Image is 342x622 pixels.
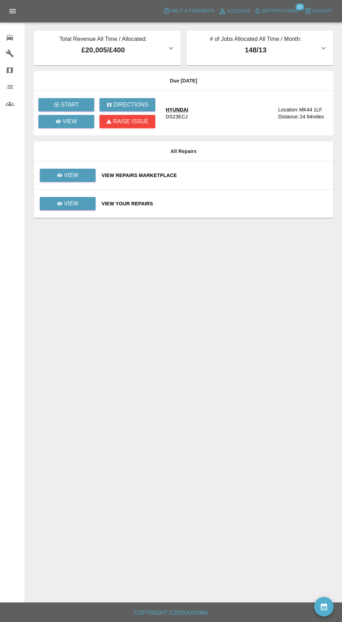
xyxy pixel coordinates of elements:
button: availability [314,597,334,616]
p: View [64,199,79,208]
p: # of Jobs Allocated All Time / Month: [192,35,319,45]
th: Due [DATE] [34,71,333,91]
span: Logout [312,7,332,15]
h6: Copyright © 2025 Axioma [6,608,336,618]
div: DS23ECJ [166,113,188,120]
a: HYUNDAIDS23ECJ [166,106,273,120]
button: Open drawer [4,3,21,20]
button: Notifications [252,6,300,16]
p: Total Revenue All Time / Allocated: [39,35,167,45]
p: Start [61,101,79,109]
a: View Repairs Marketplace [102,172,328,179]
div: HYUNDAI [166,106,188,113]
span: Help & Feedback [171,7,214,15]
div: Distance: [278,113,299,120]
p: 148 / 13 [192,45,319,55]
div: Location: [278,106,298,113]
button: Start [38,98,94,111]
button: Total Revenue All Time / Allocated:£20,005/£400 [34,31,181,65]
button: Directions [99,98,155,111]
p: View [62,117,77,126]
p: £20,005 / £400 [39,45,167,55]
th: All Repairs [34,141,333,161]
a: View [40,197,96,210]
p: View [64,171,79,180]
button: Raise issue [99,115,155,128]
a: View Your Repairs [102,200,328,207]
a: View [39,172,96,178]
button: Logout [303,6,334,16]
div: MK44 1LF [299,106,322,113]
span: 15 [295,3,304,10]
button: # of Jobs Allocated All Time / Month:148/13 [186,31,333,65]
p: Directions [113,101,148,109]
span: Notifications [262,7,298,15]
p: Raise issue [113,117,149,126]
div: 24.94 miles [300,113,328,120]
a: View [38,115,94,128]
a: View [39,200,96,206]
a: Location:MK44 1LFDistance:24.94miles [278,106,328,120]
a: Account [216,6,252,17]
a: View [40,169,96,182]
button: Help & Feedback [161,6,216,16]
span: Account [227,7,251,15]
